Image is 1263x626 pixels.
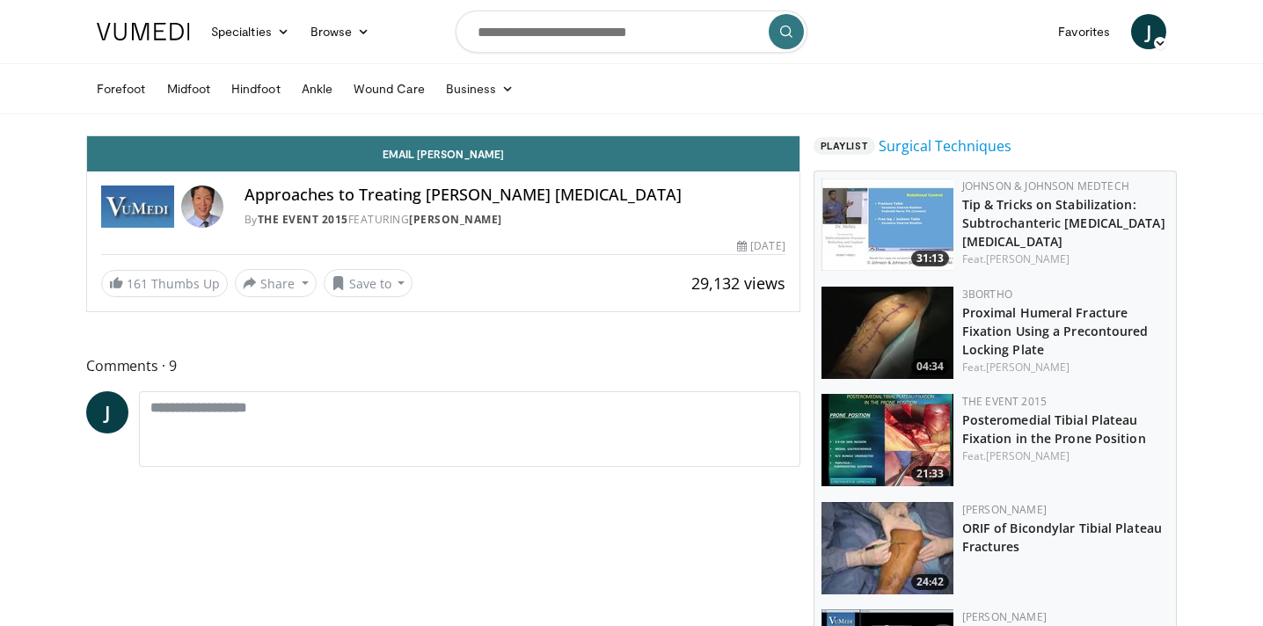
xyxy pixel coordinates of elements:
a: [PERSON_NAME] [986,448,1070,463]
img: 38727_0000_3.png.150x105_q85_crop-smart_upscale.jpg [821,287,953,379]
img: VuMedi Logo [97,23,190,40]
span: 04:34 [911,359,949,375]
a: Posteromedial Tibial Plateau Fixation in the Prone Position [962,411,1146,447]
a: J [1131,14,1166,49]
a: J [86,391,128,433]
a: 3bortho [962,287,1012,302]
a: Ankle [291,71,343,106]
span: 29,132 views [691,273,785,294]
span: 161 [127,275,148,292]
a: 24:42 [821,502,953,594]
a: The Event 2015 [258,212,348,227]
span: Comments 9 [86,354,800,377]
span: Playlist [814,137,875,155]
img: f9577f32-bfe9-40fd-9dd0-c9899414f152.150x105_q85_crop-smart_upscale.jpg [821,178,953,271]
a: 161 Thumbs Up [101,270,228,297]
a: ORIF of Bicondylar Tibial Plateau Fractures [962,520,1162,555]
button: Share [235,269,317,297]
a: Favorites [1048,14,1121,49]
button: Save to [324,269,413,297]
a: Johnson & Johnson MedTech [962,178,1129,193]
input: Search topics, interventions [456,11,807,53]
div: Feat. [962,251,1169,267]
a: [PERSON_NAME] [986,360,1070,375]
a: Email [PERSON_NAME] [87,136,799,171]
a: Surgical Techniques [879,135,1011,156]
a: 04:34 [821,287,953,379]
div: Feat. [962,448,1169,464]
span: 24:42 [911,574,949,590]
h4: Approaches to Treating [PERSON_NAME] [MEDICAL_DATA] [245,186,785,205]
div: [DATE] [737,238,785,254]
img: Levy_Tib_Plat_100000366_3.jpg.150x105_q85_crop-smart_upscale.jpg [821,502,953,594]
div: Feat. [962,360,1169,375]
a: [PERSON_NAME] [962,609,1047,624]
span: 21:33 [911,466,949,482]
a: Proximal Humeral Fracture Fixation Using a Precontoured Locking Plate [962,304,1149,358]
a: Hindfoot [221,71,291,106]
a: Browse [300,14,381,49]
a: [PERSON_NAME] [986,251,1070,266]
a: Business [435,71,525,106]
a: 21:33 [821,394,953,486]
a: [PERSON_NAME] [962,502,1047,517]
a: Tip & Tricks on Stabilization: Subtrochanteric [MEDICAL_DATA] [MEDICAL_DATA] [962,196,1165,250]
a: [PERSON_NAME] [409,212,502,227]
img: Avatar [181,186,223,228]
a: Specialties [201,14,300,49]
a: 31:13 [821,178,953,271]
a: Forefoot [86,71,157,106]
a: Wound Care [343,71,435,106]
a: The Event 2015 [962,394,1047,409]
div: By FEATURING [245,212,785,228]
a: Midfoot [157,71,222,106]
span: 31:13 [911,251,949,266]
img: 1cc192e2-d4a4-4aba-8f70-e7c69b2ae96d.150x105_q85_crop-smart_upscale.jpg [821,394,953,486]
img: The Event 2015 [101,186,174,228]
